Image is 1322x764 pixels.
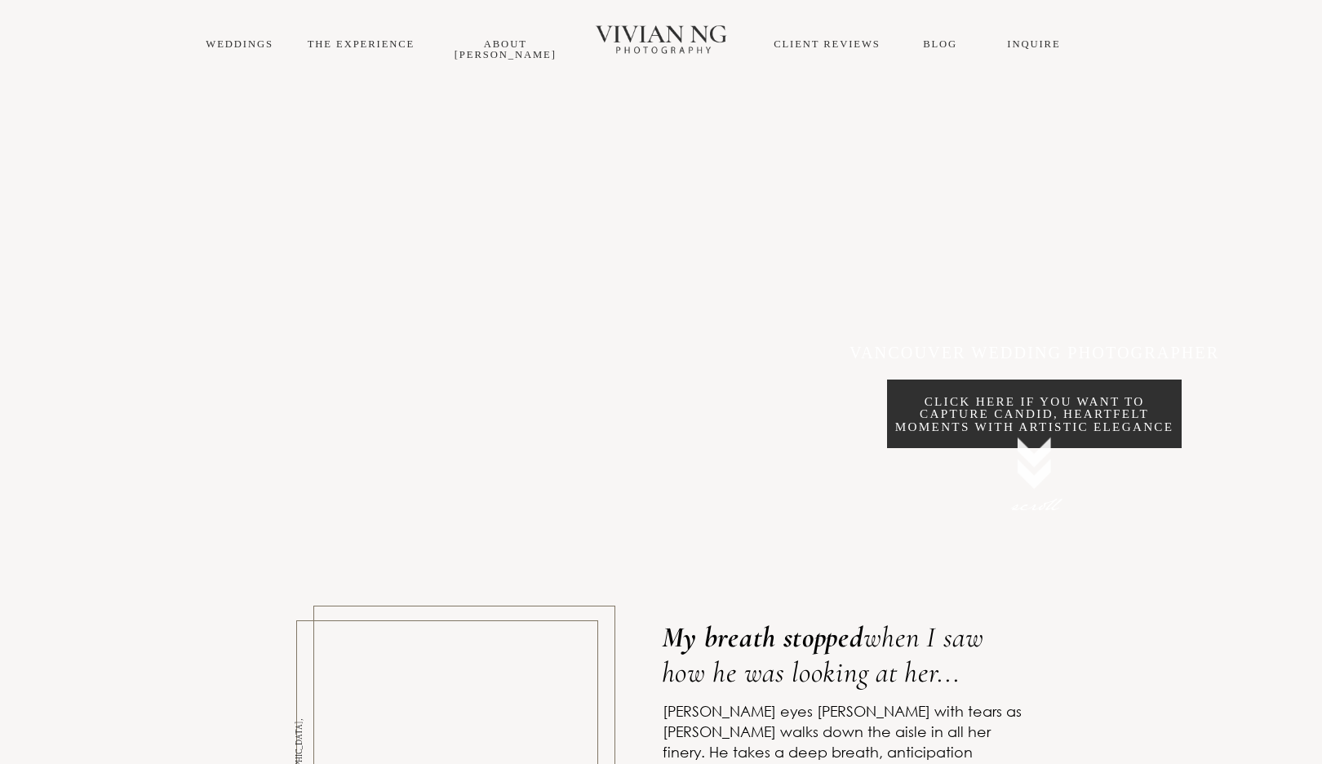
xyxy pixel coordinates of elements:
[1011,490,1058,523] span: scroll
[206,38,273,50] a: WEDDINGS
[850,344,1219,362] span: VANCOUVER WEDDING PHOTOGRAPHER
[455,38,557,60] a: About [PERSON_NAME]
[774,38,881,50] a: CLIENT REVIEWS
[662,620,863,655] strong: My breath stopped
[923,38,957,50] a: Blog
[887,395,1181,433] p: click here if you want to capture candid, heartfelt moments with artistic elegance
[662,620,984,690] em: when I saw how he was looking at her...
[887,380,1181,448] a: click here if you want to capture candid, heartfelt moments with artistic elegance
[308,38,415,50] a: THE EXPERIENCE
[1007,38,1060,50] a: INQUIRE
